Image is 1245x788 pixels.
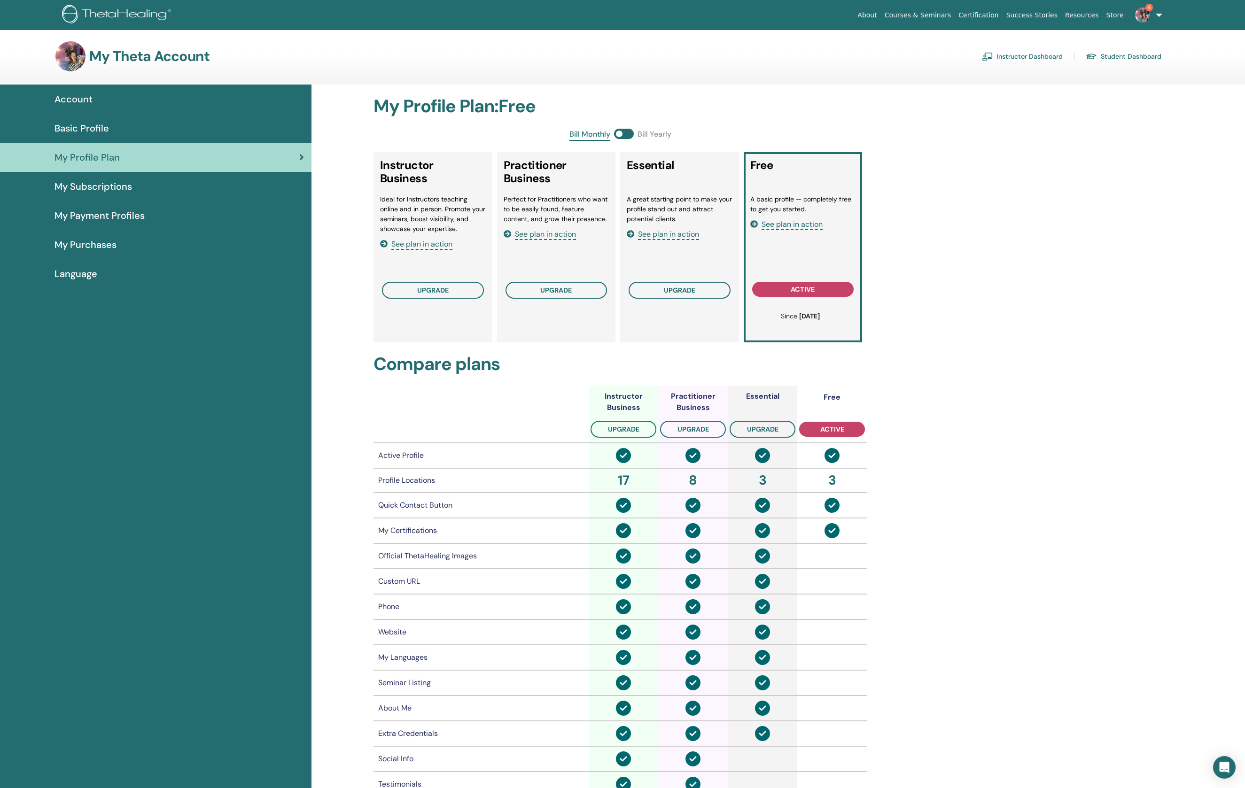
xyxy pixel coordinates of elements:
img: circle-check-solid.svg [825,523,840,538]
span: active [791,285,815,294]
span: upgrade [664,286,695,294]
img: circle-check-solid.svg [685,751,700,766]
h2: Compare plans [373,354,867,375]
img: circle-check-solid.svg [616,574,631,589]
div: Active Profile [378,450,584,461]
span: 4 [1145,4,1153,11]
img: circle-check-solid.svg [755,701,770,716]
span: Account [54,92,93,106]
img: circle-check-solid.svg [616,701,631,716]
img: circle-check-solid.svg [616,675,631,690]
img: circle-check-solid.svg [755,599,770,614]
span: upgrade [608,425,639,433]
b: [DATE] [799,312,820,320]
li: A great starting point to make your profile stand out and attract potential clients. [627,194,732,224]
a: Certification [955,7,1002,24]
img: circle-check-solid.svg [755,448,770,463]
a: Instructor Dashboard [982,49,1063,64]
div: Instructor Business [589,391,658,413]
button: upgrade [382,282,484,299]
button: upgrade [629,282,731,299]
button: upgrade [730,421,795,438]
div: Phone [378,601,584,612]
img: circle-check-solid.svg [685,650,700,665]
span: upgrade [540,286,572,294]
a: Resources [1061,7,1103,24]
span: My Subscriptions [54,179,132,193]
div: 3 [799,471,865,490]
img: circle-check-solid.svg [685,701,700,716]
button: upgrade [591,421,656,438]
button: active [799,422,865,437]
img: circle-check-solid.svg [616,625,631,640]
img: circle-check-solid.svg [616,549,631,564]
div: Seminar Listing [378,677,584,688]
img: circle-check-solid.svg [755,549,770,564]
img: circle-check-solid.svg [616,498,631,513]
span: Language [54,267,97,281]
span: See plan in action [762,219,823,230]
span: See plan in action [638,229,699,240]
span: upgrade [747,425,778,433]
h2: My Profile Plan : Free [373,96,867,117]
span: My Purchases [54,238,117,252]
a: See plan in action [750,219,823,229]
a: About [854,7,880,24]
img: circle-check-solid.svg [616,599,631,614]
img: circle-check-solid.svg [616,448,631,463]
span: My Profile Plan [54,150,120,164]
a: See plan in action [627,229,699,239]
button: upgrade [660,421,726,438]
span: active [820,425,844,433]
a: Courses & Seminars [881,7,955,24]
li: A basic profile — completely free to get you started. [750,194,856,214]
img: logo.png [62,5,174,26]
div: Free [824,392,840,403]
div: Social Info [378,753,584,765]
img: circle-check-solid.svg [755,498,770,513]
span: Basic Profile [54,121,109,135]
img: circle-check-solid.svg [825,448,840,463]
span: upgrade [417,286,449,294]
img: default.jpg [55,41,86,71]
span: upgrade [677,425,709,433]
a: Store [1103,7,1128,24]
span: See plan in action [515,229,576,240]
img: circle-check-solid.svg [685,675,700,690]
div: 8 [660,471,726,490]
img: circle-check-solid.svg [755,650,770,665]
li: Perfect for Practitioners who want to be easily found, feature content, and grow their presence. [504,194,609,224]
img: circle-check-solid.svg [685,498,700,513]
img: circle-check-solid.svg [685,625,700,640]
li: Ideal for Instructors teaching online and in person. Promote your seminars, boost visibility, and... [380,194,486,234]
p: Since [755,311,847,321]
img: default.jpg [1135,8,1150,23]
a: See plan in action [380,239,452,249]
div: Open Intercom Messenger [1213,756,1236,779]
img: circle-check-solid.svg [685,726,700,741]
div: 3 [730,471,795,490]
span: My Payment Profiles [54,209,145,223]
img: circle-check-solid.svg [685,574,700,589]
img: circle-check-solid.svg [616,751,631,766]
div: My Languages [378,652,584,663]
a: Success Stories [1003,7,1061,24]
img: circle-check-solid.svg [685,599,700,614]
span: Bill Monthly [569,129,610,141]
img: chalkboard-teacher.svg [982,52,993,61]
img: circle-check-solid.svg [825,498,840,513]
button: upgrade [506,282,607,299]
img: graduation-cap.svg [1086,53,1097,61]
a: Student Dashboard [1086,49,1161,64]
img: circle-check-solid.svg [685,549,700,564]
div: 17 [591,471,656,490]
img: circle-check-solid.svg [685,448,700,463]
div: Profile Locations [378,475,584,486]
img: circle-check-solid.svg [755,675,770,690]
img: circle-check-solid.svg [616,650,631,665]
div: Essential [746,391,779,402]
a: See plan in action [504,229,576,239]
div: My Certifications [378,525,584,536]
div: Custom URL [378,576,584,587]
span: See plan in action [391,239,452,250]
